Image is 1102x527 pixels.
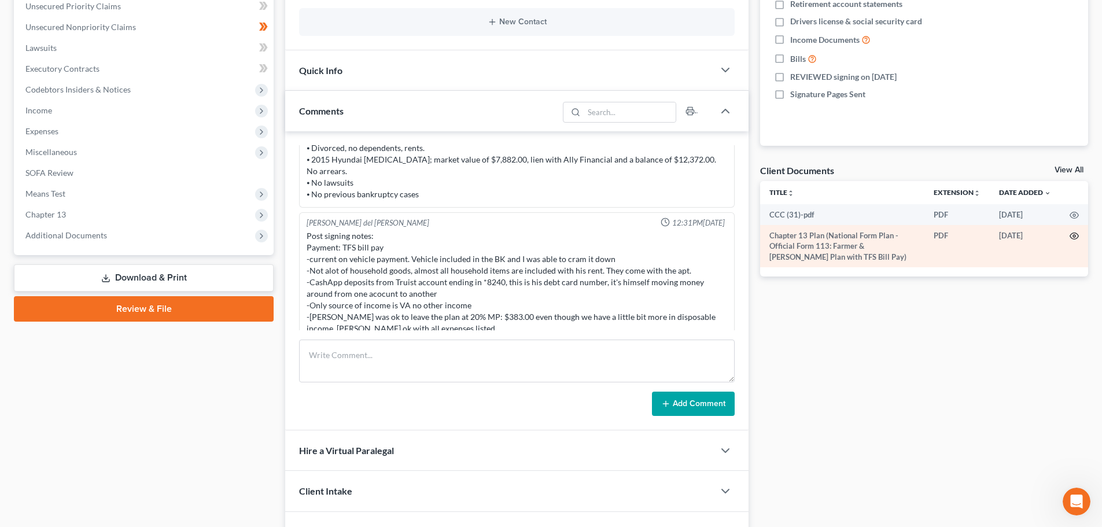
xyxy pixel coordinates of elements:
div: [PERSON_NAME] [41,223,108,235]
div: Petition preparer notes: ⦁ Divorced, no dependents, rents. ⦁ 2015 Hyundai [MEDICAL_DATA]; market ... [307,131,727,200]
div: • [DATE] [110,309,143,321]
div: • [DATE] [110,223,143,235]
div: [PERSON_NAME] [41,138,108,150]
span: Codebtors Insiders & Notices [25,84,131,94]
a: Extensionunfold_more [934,188,981,197]
span: Help [183,390,202,398]
span: Unsecured Priority Claims [25,1,121,11]
span: Unsecured Nonpriority Claims [25,22,136,32]
img: Profile image for James [13,340,36,363]
span: Drivers license & social security card [790,16,922,27]
div: • 2h ago [110,52,143,64]
a: Executory Contracts [16,58,274,79]
button: Send us a message [53,326,178,349]
div: • [DATE] [110,138,143,150]
div: • [DATE] [110,95,143,107]
td: [DATE] [990,204,1060,225]
i: unfold_more [787,190,794,197]
span: Hi there, You are invited to our free Means Test webinar [DATE] 3pm ET. ​ Join the Success team a... [41,341,1077,350]
span: Expenses [25,126,58,136]
div: [PERSON_NAME] [41,180,108,193]
a: SOFA Review [16,163,274,183]
a: Review & File [14,296,274,322]
span: Bills [790,53,806,65]
span: Lawsuits [25,43,57,53]
img: Profile image for Emma [13,169,36,192]
img: Profile image for Katie [13,212,36,235]
span: 12:31PM[DATE] [672,218,725,229]
img: Profile image for Emma [13,40,36,64]
span: Means Test [25,189,65,198]
span: Signature Pages Sent [790,89,865,100]
span: Client Intake [299,485,352,496]
a: Lawsuits [16,38,274,58]
i: expand_more [1044,190,1051,197]
h1: Messages [86,5,148,25]
td: CCC (31)-pdf [760,204,924,225]
i: unfold_more [974,190,981,197]
span: Messages [93,390,138,398]
input: Search... [584,102,676,122]
div: [PERSON_NAME] [41,52,108,64]
div: [PERSON_NAME] [41,309,108,321]
img: Profile image for Lindsey [13,297,36,320]
button: New Contact [308,17,725,27]
img: Profile image for Emma [13,126,36,149]
a: Download & Print [14,264,274,292]
div: Close [203,5,224,25]
span: Income [25,105,52,115]
span: REVIEWED signing on [DATE] [790,71,897,83]
span: Miscellaneous [25,147,77,157]
span: SOFA Review [25,168,73,178]
span: Additional Documents [25,230,107,240]
div: [PERSON_NAME] [41,266,108,278]
button: Messages [77,361,154,407]
span: Quick Info [299,65,342,76]
div: [PERSON_NAME] [41,95,108,107]
span: Hire a Virtual Paralegal [299,445,394,456]
iframe: Intercom live chat [1063,488,1090,515]
img: Profile image for Katie [13,83,36,106]
div: • [DATE] [110,352,143,364]
div: [PERSON_NAME] del [PERSON_NAME] [307,218,429,229]
div: • [DATE] [110,180,143,193]
a: Titleunfold_more [769,188,794,197]
button: Help [154,361,231,407]
span: Income Documents [790,34,860,46]
td: PDF [924,204,990,225]
a: Date Added expand_more [999,188,1051,197]
span: Comments [299,105,344,116]
span: Executory Contracts [25,64,99,73]
div: [PERSON_NAME] [41,352,108,364]
td: PDF [924,225,990,267]
a: Unsecured Nonpriority Claims [16,17,274,38]
img: Profile image for Katie [13,255,36,278]
div: • [DATE] [110,266,143,278]
div: Client Documents [760,164,834,176]
td: [DATE] [990,225,1060,267]
span: Home [27,390,50,398]
span: Chapter 13 [25,209,66,219]
td: Chapter 13 Plan (National Form Plan - Official Form 113: Farmer & [PERSON_NAME] Plan with TFS Bil... [760,225,924,267]
a: View All [1055,166,1083,174]
button: Add Comment [652,392,735,416]
div: Post signing notes: Payment: TFS bill pay -current on vehicle payment. Vehicle included in the BK... [307,230,727,334]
